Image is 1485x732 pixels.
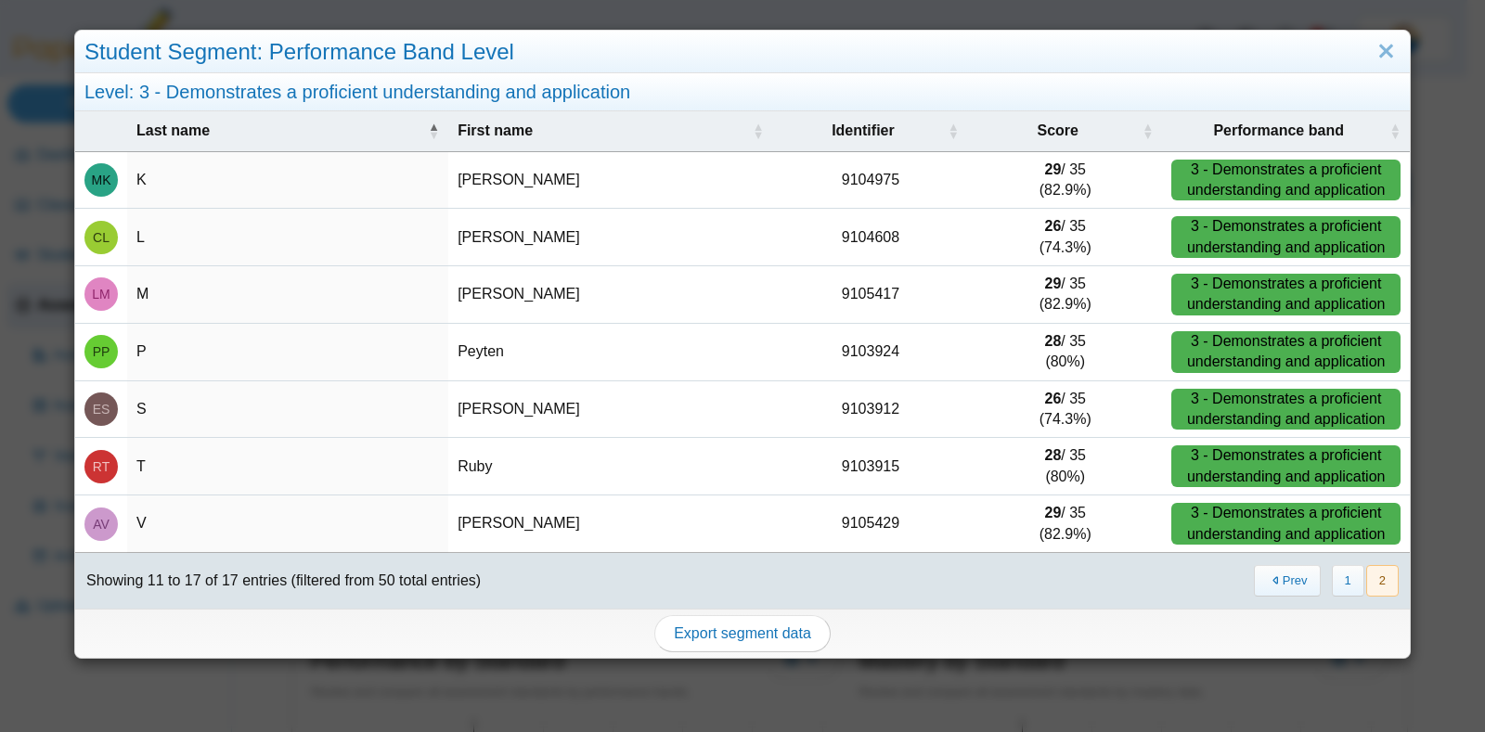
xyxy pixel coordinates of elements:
[773,438,968,495] td: 9103915
[1372,36,1401,68] a: Close
[1171,503,1401,545] div: 3 - Demonstrates a proficient understanding and application
[968,152,1162,210] td: / 35 (82.9%)
[1045,218,1062,234] b: 26
[1332,565,1364,596] button: 1
[428,122,439,140] span: Last name : Activate to invert sorting
[93,460,110,473] span: Ruby T
[75,73,1410,111] div: Level: 3 - Demonstrates a proficient understanding and application
[92,173,111,186] span: Matthew K
[968,266,1162,324] td: / 35 (82.9%)
[93,231,110,244] span: Connor L
[674,625,811,641] span: Export segment data
[448,495,773,553] td: [PERSON_NAME]
[127,381,448,439] td: S
[127,495,448,553] td: V
[1045,505,1062,520] b: 29
[127,438,448,495] td: T
[448,266,773,324] td: [PERSON_NAME]
[773,495,968,553] td: 9105429
[1252,565,1399,596] nav: pagination
[127,152,448,210] td: K
[654,615,831,652] a: Export segment data
[1389,122,1401,140] span: Performance band : Activate to sort
[127,209,448,266] td: L
[1171,331,1401,373] div: 3 - Demonstrates a proficient understanding and application
[773,152,968,210] td: 9104975
[968,209,1162,266] td: / 35 (74.3%)
[136,121,424,141] span: Last name
[1045,161,1062,177] b: 29
[773,381,968,439] td: 9103912
[773,324,968,381] td: 9103924
[1045,333,1062,349] b: 28
[75,31,1410,74] div: Student Segment: Performance Band Level
[1171,216,1401,258] div: 3 - Demonstrates a proficient understanding and application
[92,288,110,301] span: Liam M
[968,495,1162,553] td: / 35 (82.9%)
[1045,447,1062,463] b: 28
[1171,389,1401,430] div: 3 - Demonstrates a proficient understanding and application
[127,266,448,324] td: M
[1045,391,1062,406] b: 26
[1171,121,1386,141] span: Performance band
[1045,276,1062,291] b: 29
[782,121,944,141] span: Identifier
[968,324,1162,381] td: / 35 (80%)
[448,324,773,381] td: Peyten
[127,324,448,381] td: P
[968,438,1162,495] td: / 35 (80%)
[773,209,968,266] td: 9104608
[977,121,1138,141] span: Score
[1142,122,1153,140] span: Score : Activate to sort
[1366,565,1399,596] button: 2
[458,121,749,141] span: First name
[1254,565,1320,596] button: Previous
[448,381,773,439] td: [PERSON_NAME]
[968,381,1162,439] td: / 35 (74.3%)
[1171,274,1401,315] div: 3 - Demonstrates a proficient understanding and application
[75,553,481,609] div: Showing 11 to 17 of 17 entries (filtered from 50 total entries)
[773,266,968,324] td: 9105417
[93,345,110,358] span: Peyten P
[448,438,773,495] td: Ruby
[448,209,773,266] td: [PERSON_NAME]
[1171,445,1401,487] div: 3 - Demonstrates a proficient understanding and application
[753,122,764,140] span: First name : Activate to sort
[93,518,110,531] span: Aolani V
[93,403,110,416] span: Emrey S
[948,122,959,140] span: Identifier : Activate to sort
[448,152,773,210] td: [PERSON_NAME]
[1171,160,1401,201] div: 3 - Demonstrates a proficient understanding and application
